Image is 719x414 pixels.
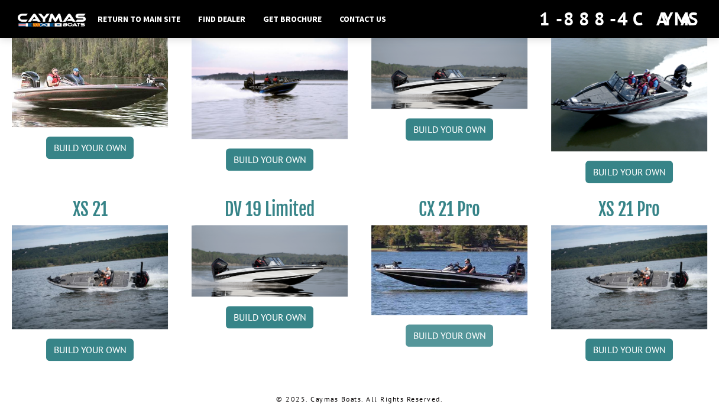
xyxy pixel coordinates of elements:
[585,338,673,361] a: Build your own
[371,198,527,220] h3: CX 21 Pro
[12,225,168,329] img: XS_21_thumbnail.jpg
[46,136,134,159] a: Build your own
[192,37,348,139] img: DV22_original_motor_cropped_for_caymas_connect.jpg
[406,324,493,347] a: Build your own
[371,225,527,315] img: CX-21Pro_thumbnail.jpg
[12,198,168,220] h3: XS 21
[12,394,707,405] p: © 2025. Caymas Boats. All Rights Reserved.
[551,37,707,151] img: DV_20_from_website_for_caymas_connect.png
[192,225,348,296] img: dv-19-ban_from_website_for_caymas_connect.png
[371,37,527,109] img: dv-19-ban_from_website_for_caymas_connect.png
[585,161,673,183] a: Build your own
[92,11,186,27] a: Return to main site
[551,198,707,220] h3: XS 21 Pro
[257,11,328,27] a: Get Brochure
[539,6,701,32] div: 1-888-4CAYMAS
[12,37,168,127] img: CX21_thumb.jpg
[333,11,392,27] a: Contact Us
[226,306,313,328] a: Build your own
[551,225,707,329] img: XS_21_thumbnail.jpg
[46,338,134,361] a: Build your own
[406,118,493,141] a: Build your own
[192,198,348,220] h3: DV 19 Limited
[192,11,251,27] a: Find Dealer
[18,14,86,26] img: white-logo-c9c8dbefe5ff5ceceb0f0178aa75bf4bb51f6bca0971e226c86eb53dfe498488.png
[226,148,313,171] a: Build your own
